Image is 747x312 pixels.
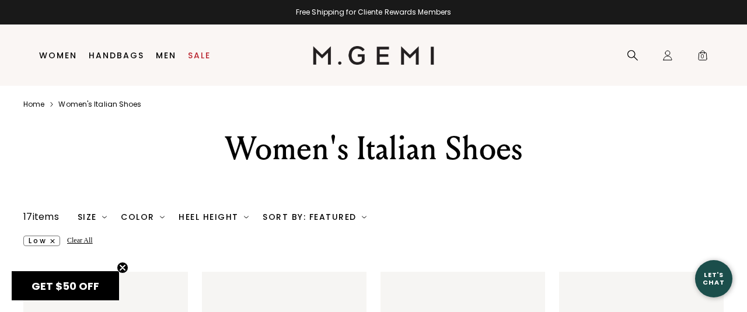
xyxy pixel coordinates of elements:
[32,279,99,293] span: GET $50 OFF
[160,215,165,219] img: chevron-down.svg
[244,215,249,219] img: chevron-down.svg
[23,236,60,246] button: low
[78,212,107,222] div: Size
[156,51,176,60] a: Men
[697,52,708,64] span: 0
[695,271,732,286] div: Let's Chat
[58,100,141,109] a: Women's italian shoes
[263,212,366,222] div: Sort By: Featured
[362,215,366,219] img: chevron-down.svg
[23,210,59,224] div: 17 items
[12,271,119,300] div: GET $50 OFFClose teaser
[179,212,249,222] div: Heel Height
[89,51,144,60] a: Handbags
[102,215,107,219] img: chevron-down.svg
[188,51,211,60] a: Sale
[313,46,435,65] img: M.Gemi
[157,128,590,170] div: Women's Italian Shoes
[117,262,128,274] button: Close teaser
[39,51,77,60] a: Women
[121,212,165,222] div: Color
[23,100,44,109] a: Home
[67,236,93,246] div: Clear All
